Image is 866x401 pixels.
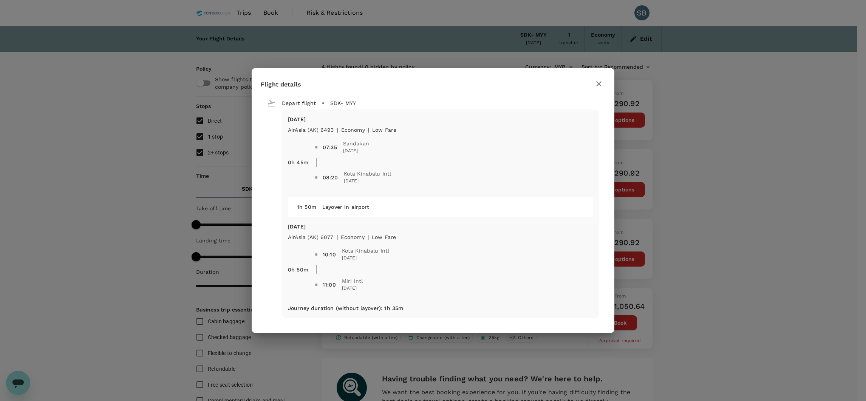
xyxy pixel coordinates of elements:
p: Low Fare [372,126,396,134]
span: Miri Intl [342,277,363,285]
p: Low Fare [372,233,396,241]
span: | [337,234,338,240]
span: Flight details [261,81,301,88]
div: 08:20 [323,174,338,181]
span: [DATE] [342,285,363,292]
p: 0h 50m [288,266,308,273]
span: | [368,127,369,133]
div: 07:35 [323,143,337,151]
span: | [368,234,369,240]
p: 0h 45m [288,159,308,166]
span: Sandakan [343,140,369,147]
span: Kota Kinabalu Intl [342,247,390,254]
div: 10:10 [323,251,336,258]
p: SDK - MYY [330,99,356,107]
p: [DATE] [288,223,593,230]
div: 11:00 [323,281,336,288]
span: 1h 50m [297,204,316,210]
p: economy [341,233,365,241]
span: [DATE] [344,177,391,185]
p: Depart flight [282,99,316,107]
p: Journey duration (without layover) : 1h 35m [288,304,403,312]
p: [DATE] [288,116,593,123]
p: AirAsia (AK) 6077 [288,233,334,241]
span: | [337,127,338,133]
span: Kota Kinabalu Intl [344,170,391,177]
p: economy [341,126,365,134]
span: [DATE] [342,254,390,262]
p: AirAsia (AK) 6493 [288,126,334,134]
span: Layover in airport [322,204,370,210]
span: [DATE] [343,147,369,155]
